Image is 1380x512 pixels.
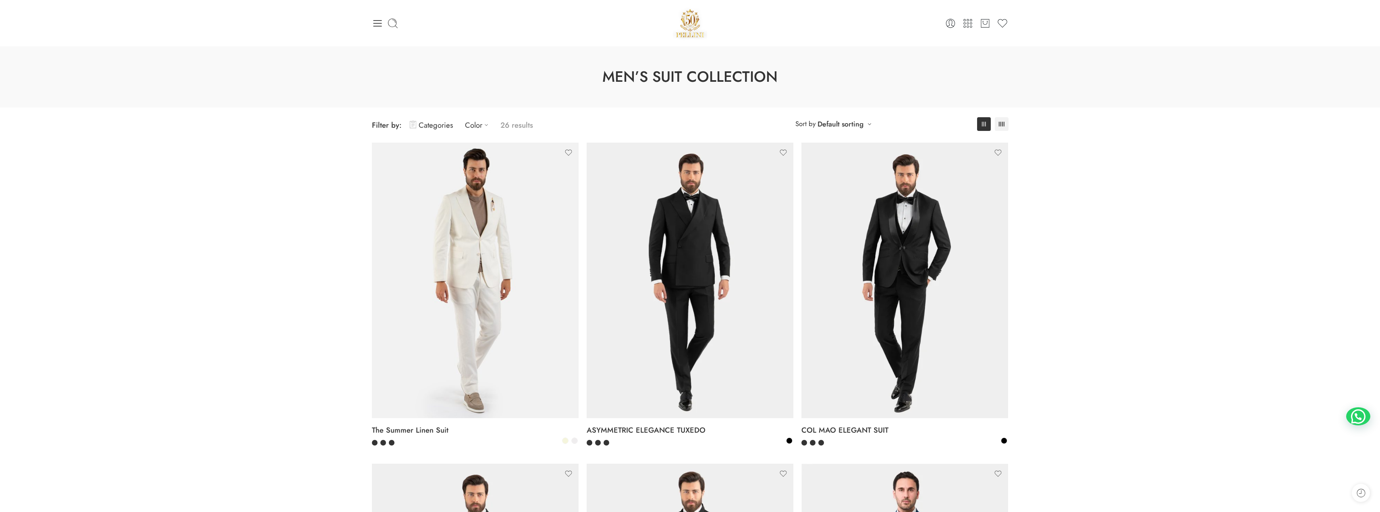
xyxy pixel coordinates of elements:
span: Sort by [795,117,816,131]
a: Beige [562,437,569,444]
a: Color [465,116,492,135]
a: Cart [979,18,991,29]
a: Pellini - [673,6,708,40]
span: Filter by: [372,120,402,131]
a: Off-White [571,437,578,444]
p: 26 results [500,116,533,135]
a: Login / Register [945,18,956,29]
a: ASYMMETRIC ELEGANCE TUXEDO [587,422,793,438]
h1: Men’s Suit Collection [20,66,1360,87]
a: Wishlist [997,18,1008,29]
img: Pellini [673,6,708,40]
a: COL MAO ELEGANT SUIT [801,422,1008,438]
a: The Summer Linen Suit [372,422,579,438]
a: Default sorting [818,118,863,130]
a: Categories [410,116,453,135]
a: Black [1000,437,1008,444]
a: Black [786,437,793,444]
